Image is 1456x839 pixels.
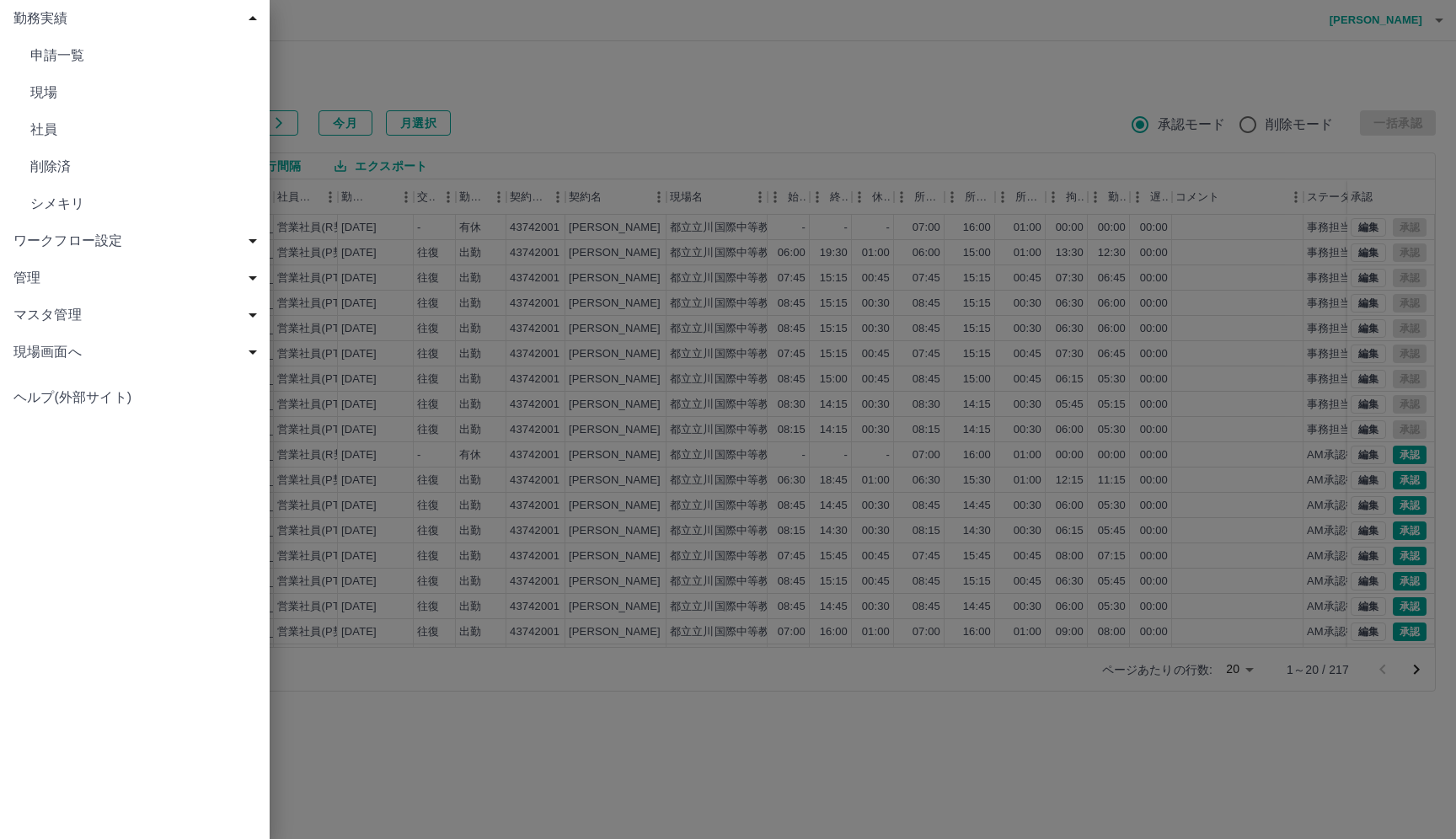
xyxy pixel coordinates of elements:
span: 現場 [30,83,256,103]
span: ヘルプ(外部サイト) [13,387,256,408]
span: 現場画面へ [13,342,263,362]
span: 勤務実績 [13,8,263,29]
span: シメキリ [30,194,256,214]
span: ワークフロー設定 [13,231,263,251]
span: 社員 [30,120,256,140]
span: マスタ管理 [13,305,263,325]
span: 申請一覧 [30,45,256,66]
span: 削除済 [30,157,256,177]
span: 管理 [13,268,263,288]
